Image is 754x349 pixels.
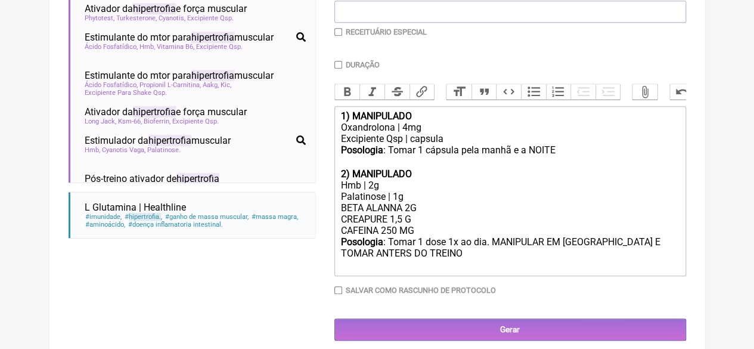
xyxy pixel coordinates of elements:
div: Oxandrolona | 4mg [340,122,679,133]
label: Salvar como rascunho de Protocolo [346,286,496,295]
span: Turkesterone [116,14,157,22]
div: : Tomar 1 dose 1x ao dia. MANIPULAR EM [GEOGRAPHIC_DATA] E TOMAR ANTERS DO TREINO ㅤ [340,236,679,271]
span: hipertrofia [148,135,191,146]
strong: Posologia [340,236,383,248]
strong: 2) MANIPULADO [340,168,411,180]
span: Kic [221,81,231,89]
span: ganho de massa muscular [165,213,249,221]
span: Bioferrin [144,118,170,125]
span: Cyanotis [159,14,185,22]
strong: Posologia [340,144,383,156]
span: Ativador da e força muscular [85,106,247,118]
span: Long Jack [85,118,116,125]
div: BETA ALANNA 2G CREAPURE 1,5 G CAFEINA 250 MG [340,202,679,236]
span: Cyanotis Vaga [102,146,145,154]
div: Palatinose | 1g [340,191,679,202]
input: Gerar [334,319,686,341]
span: Hmb [85,146,100,154]
span: Palatinose [147,146,181,154]
span: hipertrofia [133,3,176,14]
span: imunidade [85,213,122,221]
button: Increase Level [595,84,620,100]
button: Heading [446,84,471,100]
span: hipertrofia [176,173,219,184]
label: Duração [346,60,380,69]
div: : Tomar 1 cápsula pela manhã e a NOITE ㅤ [340,144,679,168]
label: Receituário Especial [346,27,427,36]
span: doença inflamatoria intestinal [128,221,224,228]
button: Link [409,84,435,100]
span: massa magra [251,213,299,221]
button: Quote [471,84,497,100]
button: Italic [359,84,384,100]
button: Undo [670,84,695,100]
button: Bullets [521,84,546,100]
div: Hmb | 2g [340,180,679,191]
span: hipertrofia [133,106,176,118]
span: Ksm-66 [118,118,142,125]
span: aminoácido [85,221,126,228]
span: hipertrofia [129,213,161,221]
span: Excipiente Qsp [172,118,219,125]
button: Numbers [546,84,571,100]
span: Estimulante do mtor para muscular [85,70,274,81]
span: Phytotest [85,14,114,22]
span: Vitamina B6 [157,43,194,51]
button: Bold [335,84,360,100]
button: Attach Files [632,84,657,100]
button: Decrease Level [570,84,595,100]
span: Excipiente Para Shake Qsp [85,89,167,97]
button: Code [496,84,521,100]
button: Strikethrough [384,84,409,100]
span: Ácido Fosfatídico [85,43,138,51]
span: Ácido Fosfatídico [85,81,138,89]
strong: 1) MANIPULADO [340,110,411,122]
span: Estimulante do mtor para muscular [85,32,274,43]
span: hipertrofia [191,32,234,43]
span: hipertrofia [191,70,234,81]
span: Hmb [139,43,155,51]
span: L Glutamina | Healthline [85,202,186,213]
span: Aakg [203,81,219,89]
span: Estimulador da muscular [85,135,231,146]
span: Ativador da e força muscular [85,3,247,14]
div: Excipiente Qsp | capsula [340,133,679,144]
span: Pós-treino ativador de [85,173,219,184]
span: Excipiente Qsp [196,43,243,51]
span: Excipiente Qsp [187,14,234,22]
span: Propionil L-Carnitina [139,81,201,89]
